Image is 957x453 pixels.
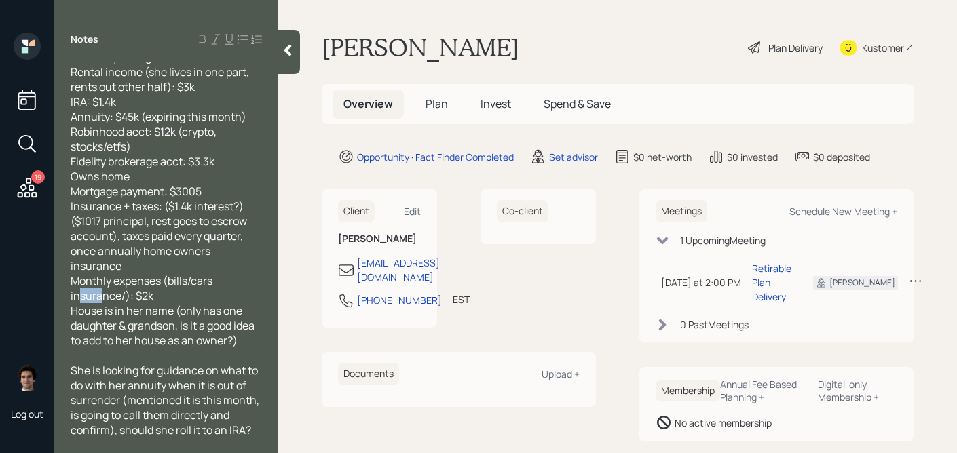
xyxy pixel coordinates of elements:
[11,408,43,420] div: Log out
[338,363,399,385] h6: Documents
[338,200,375,222] h6: Client
[71,5,257,348] span: Age [DEMOGRAPHIC_DATA], single (husband passed away [DATE]), currently retired Currently taking S...
[322,33,519,62] h1: [PERSON_NAME]
[675,416,772,430] div: No active membership
[720,378,807,403] div: Annual Fee Based Planning +
[768,41,823,55] div: Plan Delivery
[656,200,707,222] h6: Meetings
[862,41,904,55] div: Kustomer
[357,293,442,307] div: [PHONE_NUMBER]
[14,364,41,391] img: harrison-schaefer-headshot-2.png
[727,150,778,164] div: $0 invested
[338,233,421,245] h6: [PERSON_NAME]
[752,261,791,304] div: Retirable Plan Delivery
[481,96,511,111] span: Invest
[544,96,611,111] span: Spend & Save
[818,378,897,403] div: Digital-only Membership +
[661,275,741,290] div: [DATE] at 2:00 PM
[453,292,470,307] div: EST
[549,150,598,164] div: Set advisor
[656,380,720,402] h6: Membership
[343,96,393,111] span: Overview
[497,200,548,222] h6: Co-client
[357,256,440,284] div: [EMAIL_ADDRESS][DOMAIN_NAME]
[31,170,45,184] div: 19
[426,96,448,111] span: Plan
[680,233,766,248] div: 1 Upcoming Meeting
[542,368,580,380] div: Upload +
[404,205,421,218] div: Edit
[357,150,514,164] div: Opportunity · Fact Finder Completed
[789,205,897,218] div: Schedule New Meeting +
[680,317,749,332] div: 0 Past Meeting s
[829,277,895,289] div: [PERSON_NAME]
[813,150,870,164] div: $0 deposited
[633,150,692,164] div: $0 net-worth
[71,33,98,46] label: Notes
